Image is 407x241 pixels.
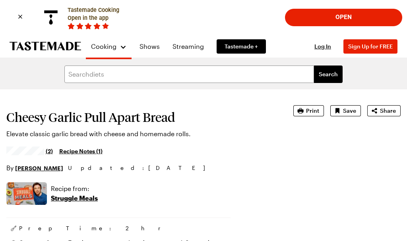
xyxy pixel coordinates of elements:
[6,148,53,154] a: 4.5/5 stars from 2 reviews
[290,9,397,26] button: Open
[39,6,63,29] img: App logo
[6,182,47,205] img: Show where recipe is used
[6,129,271,139] p: Elevate classic garlic bread with cheese and homemade rolls.
[6,110,271,124] h1: Cheesy Garlic Pull Apart Bread
[307,42,339,50] button: Log In
[293,105,324,116] button: Print
[19,224,168,232] span: Prep Time: 2 hr
[10,42,81,51] a: To Tastemade Home Page
[343,107,356,115] span: Save
[46,147,53,155] span: (2)
[68,164,213,172] span: Updated : [DATE]
[68,23,110,29] div: Rating:5 stars
[314,43,331,50] span: Log In
[380,107,396,115] span: Share
[6,163,63,173] p: By
[68,7,119,13] span: Tastemade Cooking
[91,39,127,54] button: Cooking
[217,39,266,54] a: Tastemade +
[91,42,116,50] span: Cooking
[51,184,98,203] a: Recipe from:Struggle Meals
[306,107,319,115] span: Print
[225,42,258,50] span: Tastemade +
[15,12,25,22] div: Close banner
[51,184,98,193] p: Recipe from:
[15,164,63,172] a: [PERSON_NAME]
[168,35,209,58] a: Streaming
[51,193,98,203] p: Struggle Meals
[319,70,338,78] span: Search
[348,43,393,50] span: Sign Up for FREE
[367,105,401,116] button: Share
[68,15,109,21] span: Open in the app
[314,66,343,83] button: filters
[59,147,103,155] a: Recipe Notes (1)
[330,105,361,116] button: Save recipe
[135,35,165,58] a: Shows
[343,39,397,54] button: Sign Up for FREE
